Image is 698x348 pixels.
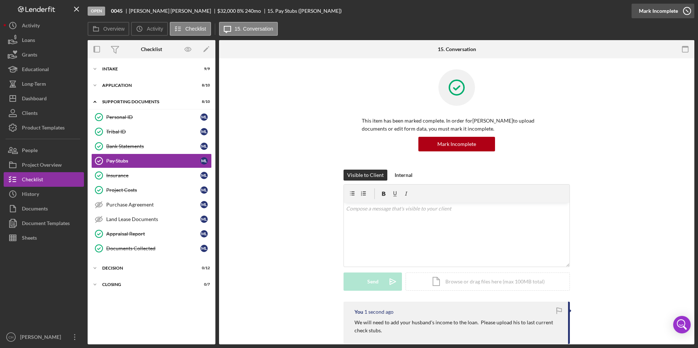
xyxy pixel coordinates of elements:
[91,168,212,183] a: Insuranceml
[344,170,387,181] button: Visible to Client
[219,22,278,36] button: 15. Conversation
[102,83,192,88] div: Application
[131,22,168,36] button: Activity
[4,172,84,187] button: Checklist
[91,227,212,241] a: Appraisal Reportml
[4,158,84,172] a: Project Overview
[91,212,212,227] a: Land Lease Documentsml
[106,187,200,193] div: Project Costs
[267,8,342,14] div: 15. Pay Stubs ([PERSON_NAME])
[4,106,84,120] button: Clients
[22,201,48,218] div: Documents
[200,186,208,194] div: m l
[22,231,37,247] div: Sheets
[632,4,694,18] button: Mark Incomplete
[245,8,261,14] div: 240 mo
[354,318,561,335] p: We will need to add your husband's income to the loan. Please upload his to last current check st...
[91,110,212,124] a: Personal IDml
[4,187,84,201] button: History
[200,230,208,237] div: m l
[106,143,200,149] div: Bank Statements
[102,282,192,287] div: Closing
[4,62,84,77] button: Educational
[197,100,210,104] div: 8 / 10
[22,120,65,137] div: Product Templates
[91,124,212,139] a: Tribal IDml
[362,117,552,133] p: This item has been marked complete. In order for [PERSON_NAME] to upload documents or edit form d...
[106,129,200,135] div: Tribal ID
[364,309,394,315] time: 2025-09-18 17:13
[197,282,210,287] div: 0 / 7
[344,272,402,291] button: Send
[170,22,211,36] button: Checklist
[200,113,208,121] div: m l
[639,4,678,18] div: Mark Incomplete
[197,83,210,88] div: 8 / 10
[4,18,84,33] button: Activity
[4,330,84,344] button: CH[PERSON_NAME]
[4,120,84,135] a: Product Templates
[395,170,413,181] div: Internal
[106,173,200,178] div: Insurance
[8,335,14,339] text: CH
[103,26,124,32] label: Overview
[22,143,38,159] div: People
[4,143,84,158] button: People
[200,201,208,208] div: m l
[391,170,416,181] button: Internal
[22,47,37,64] div: Grants
[4,47,84,62] button: Grants
[22,33,35,49] div: Loans
[4,231,84,245] a: Sheets
[22,18,40,35] div: Activity
[197,67,210,71] div: 9 / 9
[347,170,384,181] div: Visible to Client
[197,266,210,270] div: 0 / 12
[22,187,39,203] div: History
[418,137,495,151] button: Mark Incomplete
[200,143,208,150] div: m l
[200,245,208,252] div: m l
[22,172,43,189] div: Checklist
[91,139,212,154] a: Bank Statementsml
[438,46,476,52] div: 15. Conversation
[106,231,200,237] div: Appraisal Report
[200,128,208,135] div: m l
[4,33,84,47] button: Loans
[91,154,212,168] a: Pay Stubsml
[22,106,38,122] div: Clients
[22,158,62,174] div: Project Overview
[217,8,236,14] span: $32,000
[147,26,163,32] label: Activity
[111,8,123,14] b: 0045
[91,183,212,197] a: Project Costsml
[4,216,84,231] button: Document Templates
[200,216,208,223] div: m l
[200,172,208,179] div: m l
[141,46,162,52] div: Checklist
[354,309,363,315] div: You
[4,91,84,106] button: Dashboard
[106,158,200,164] div: Pay Stubs
[129,8,217,14] div: [PERSON_NAME] [PERSON_NAME]
[22,91,47,108] div: Dashboard
[106,245,200,251] div: Documents Collected
[22,77,46,93] div: Long-Term
[18,330,66,346] div: [PERSON_NAME]
[102,100,192,104] div: Supporting Documents
[4,201,84,216] button: Documents
[437,137,476,151] div: Mark Incomplete
[102,67,192,71] div: Intake
[4,77,84,91] button: Long-Term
